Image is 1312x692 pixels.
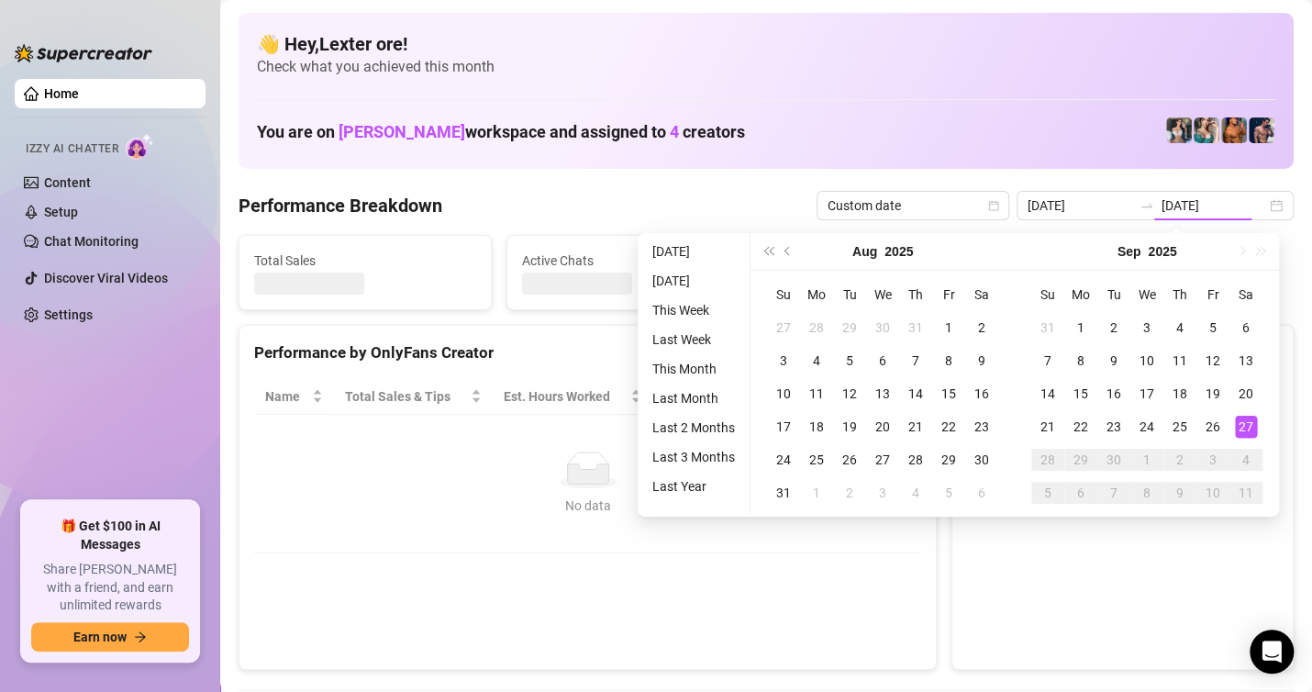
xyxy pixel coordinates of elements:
div: Open Intercom Messenger [1250,630,1294,674]
span: Sales / Hour [663,386,748,407]
a: Chat Monitoring [44,234,139,249]
span: Earn now [73,630,127,644]
span: Name [265,386,308,407]
a: Home [44,86,79,101]
a: Content [44,175,91,190]
input: End date [1162,195,1266,216]
span: calendar [988,200,999,211]
h4: 👋 Hey, Lexter ore ! [257,31,1275,57]
th: Name [254,379,334,415]
span: to [1140,198,1154,213]
th: Sales / Hour [652,379,773,415]
span: Active Chats [522,251,744,271]
span: swap-right [1140,198,1154,213]
div: Performance by OnlyFans Creator [254,340,921,365]
img: Axel [1249,117,1274,143]
h4: Performance Breakdown [239,193,442,218]
span: Messages Sent [789,251,1011,271]
h1: You are on workspace and assigned to creators [257,122,745,142]
img: logo-BBDzfeDw.svg [15,44,152,62]
th: Total Sales & Tips [334,379,493,415]
a: Settings [44,307,93,322]
span: Total Sales & Tips [345,386,467,407]
span: Chat Conversion [784,386,896,407]
span: 4 [670,122,679,141]
a: Discover Viral Videos [44,271,168,285]
span: [PERSON_NAME] [339,122,465,141]
a: Setup [44,205,78,219]
div: No data [272,496,903,516]
span: Share [PERSON_NAME] with a friend, and earn unlimited rewards [31,561,189,615]
span: Total Sales [254,251,476,271]
th: Chat Conversion [773,379,922,415]
input: Start date [1028,195,1132,216]
span: Custom date [828,192,998,219]
div: Est. Hours Worked [504,386,627,407]
img: Katy [1166,117,1192,143]
span: 🎁 Get $100 in AI Messages [31,518,189,553]
img: JG [1221,117,1247,143]
span: Izzy AI Chatter [26,140,118,158]
span: Check what you achieved this month [257,57,1275,77]
div: Sales by OnlyFans Creator [967,340,1278,365]
span: arrow-right [134,631,147,643]
img: Zaddy [1194,117,1219,143]
img: AI Chatter [126,133,154,160]
button: Earn nowarrow-right [31,622,189,652]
